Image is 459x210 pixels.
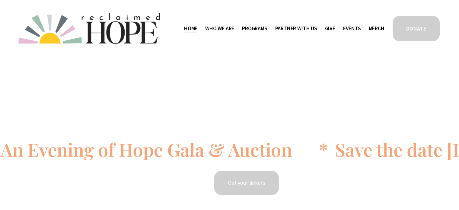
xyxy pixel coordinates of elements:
[242,24,267,33] span: Programs
[213,170,280,196] a: Get your tickets
[242,24,267,33] a: folder dropdown
[343,24,361,33] a: Events
[325,24,335,33] a: Give
[205,24,234,33] a: folder dropdown
[275,24,317,33] span: Partner With Us
[205,24,234,33] span: Who We Are
[392,15,441,42] a: DONATE
[275,24,317,33] a: folder dropdown
[369,24,384,33] a: Merch
[184,24,197,33] a: Home
[18,13,160,44] img: Reclaimed Hope Initiative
